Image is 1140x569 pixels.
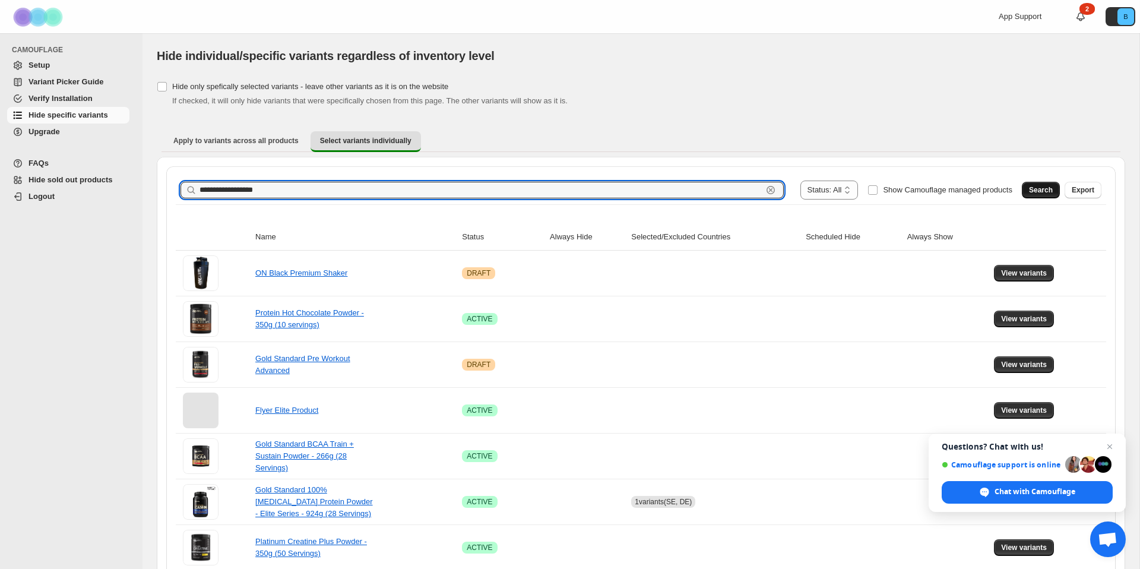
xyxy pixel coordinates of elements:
div: Open chat [1090,521,1126,557]
th: Selected/Excluded Countries [628,224,802,251]
span: FAQs [28,159,49,167]
a: Gold Standard Pre Workout Advanced [255,354,350,375]
span: App Support [999,12,1041,21]
span: Hide specific variants [28,110,108,119]
span: Chat with Camouflage [995,486,1075,497]
button: Avatar with initials B [1106,7,1135,26]
th: Always Show [904,224,991,251]
span: Search [1029,185,1053,195]
img: ON Black Premium Shaker [183,255,218,291]
img: Platinum Creatine Plus Powder - 350g (50 Servings) [183,530,218,565]
button: Search [1022,182,1060,198]
button: Apply to variants across all products [164,131,308,150]
button: Clear [765,184,777,196]
span: Avatar with initials B [1117,8,1134,25]
span: Questions? Chat with us! [942,442,1113,451]
img: Gold Standard Pre Workout Advanced [183,347,218,383]
button: View variants [994,265,1054,282]
span: View variants [1001,360,1047,369]
img: Gold Standard 100% Casein Protein Powder - Elite Series - 924g (28 Servings) [183,484,218,520]
th: Name [252,224,458,251]
span: Hide individual/specific variants regardless of inventory level [157,49,495,62]
span: Select variants individually [320,136,411,146]
a: Gold Standard 100% [MEDICAL_DATA] Protein Powder - Elite Series - 924g (28 Servings) [255,485,372,518]
button: View variants [994,356,1054,373]
span: CAMOUFLAGE [12,45,134,55]
span: Hide sold out products [28,175,113,184]
span: Export [1072,185,1094,195]
span: Camouflage support is online [942,460,1061,469]
span: Setup [28,61,50,69]
span: Variant Picker Guide [28,77,103,86]
span: Show Camouflage managed products [883,185,1012,194]
a: Hide sold out products [7,172,129,188]
span: 1 variants (SE, DE) [635,498,692,506]
span: Logout [28,192,55,201]
span: ACTIVE [467,451,492,461]
span: View variants [1001,314,1047,324]
span: Apply to variants across all products [173,136,299,146]
a: Flyer Elite Product [255,406,318,415]
span: Close chat [1103,440,1117,454]
img: Gold Standard BCAA Train + Sustain Powder - 266g (28 Servings) [183,440,218,473]
a: Protein Hot Chocolate Powder - 350g (10 servings) [255,308,364,329]
img: Camouflage [9,1,69,33]
a: Hide specific variants [7,107,129,124]
button: View variants [994,539,1054,556]
a: Verify Installation [7,90,129,107]
button: Select variants individually [311,131,421,152]
span: View variants [1001,543,1047,552]
a: Platinum Creatine Plus Powder - 350g (50 Servings) [255,537,367,558]
div: Chat with Camouflage [942,481,1113,504]
a: Setup [7,57,129,74]
span: DRAFT [467,360,490,369]
button: View variants [994,402,1054,419]
a: Variant Picker Guide [7,74,129,90]
span: Upgrade [28,127,60,136]
a: Upgrade [7,124,129,140]
span: DRAFT [467,268,490,278]
span: View variants [1001,268,1047,278]
th: Status [458,224,546,251]
a: 2 [1075,11,1087,23]
span: View variants [1001,406,1047,415]
button: View variants [994,311,1054,327]
span: If checked, it will only hide variants that were specifically chosen from this page. The other va... [172,96,568,105]
th: Scheduled Hide [802,224,903,251]
a: Logout [7,188,129,205]
a: FAQs [7,155,129,172]
button: Export [1065,182,1101,198]
span: Hide only spefically selected variants - leave other variants as it is on the website [172,82,448,91]
th: Always Hide [546,224,628,251]
span: ACTIVE [467,406,492,415]
span: Verify Installation [28,94,93,103]
span: ACTIVE [467,314,492,324]
span: ACTIVE [467,497,492,507]
a: Gold Standard BCAA Train + Sustain Powder - 266g (28 Servings) [255,440,354,472]
div: 2 [1079,3,1095,15]
span: ACTIVE [467,543,492,552]
a: ON Black Premium Shaker [255,268,347,277]
text: B [1123,13,1128,20]
img: Protein Hot Chocolate Powder - 350g (10 servings) [183,301,218,337]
